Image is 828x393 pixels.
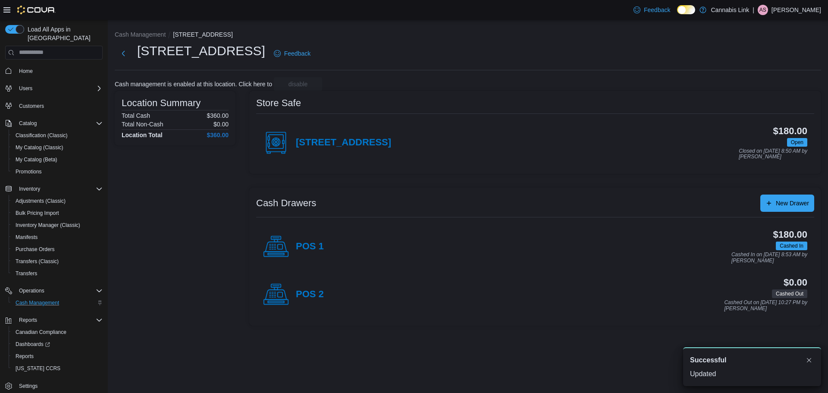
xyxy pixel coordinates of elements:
[16,246,55,253] span: Purchase Orders
[12,363,103,374] span: Washington CCRS
[16,222,80,229] span: Inventory Manager (Classic)
[16,380,103,391] span: Settings
[16,101,47,111] a: Customers
[207,132,229,138] h4: $360.00
[122,112,150,119] h6: Total Cash
[787,138,807,147] span: Open
[16,66,36,76] a: Home
[9,350,106,362] button: Reports
[12,196,103,206] span: Adjustments (Classic)
[115,31,166,38] button: Cash Management
[16,341,50,348] span: Dashboards
[16,83,36,94] button: Users
[19,103,44,110] span: Customers
[12,196,69,206] a: Adjustments (Classic)
[122,132,163,138] h4: Location Total
[16,83,103,94] span: Users
[780,242,803,250] span: Cashed In
[724,300,807,311] p: Cashed Out on [DATE] 10:27 PM by [PERSON_NAME]
[644,6,670,14] span: Feedback
[772,289,807,298] span: Cashed Out
[2,285,106,297] button: Operations
[711,5,749,15] p: Cannabis Link
[9,154,106,166] button: My Catalog (Beta)
[16,168,42,175] span: Promotions
[115,30,821,41] nav: An example of EuiBreadcrumbs
[16,286,103,296] span: Operations
[296,137,391,148] h4: [STREET_ADDRESS]
[12,327,103,337] span: Canadian Compliance
[16,184,103,194] span: Inventory
[9,255,106,267] button: Transfers (Classic)
[9,219,106,231] button: Inventory Manager (Classic)
[12,208,63,218] a: Bulk Pricing Import
[12,339,53,349] a: Dashboards
[12,154,61,165] a: My Catalog (Beta)
[17,6,56,14] img: Cova
[122,121,163,128] h6: Total Non-Cash
[137,42,265,60] h1: [STREET_ADDRESS]
[24,25,103,42] span: Load All Apps in [GEOGRAPHIC_DATA]
[758,5,768,15] div: Andrew Stewart
[12,154,103,165] span: My Catalog (Beta)
[12,298,63,308] a: Cash Management
[19,68,33,75] span: Home
[19,317,37,324] span: Reports
[2,117,106,129] button: Catalog
[16,286,48,296] button: Operations
[9,207,106,219] button: Bulk Pricing Import
[12,142,103,153] span: My Catalog (Classic)
[296,241,324,252] h4: POS 1
[12,268,41,279] a: Transfers
[12,256,103,267] span: Transfers (Classic)
[9,231,106,243] button: Manifests
[12,244,58,255] a: Purchase Orders
[16,101,103,111] span: Customers
[12,327,70,337] a: Canadian Compliance
[677,5,695,14] input: Dark Mode
[16,299,59,306] span: Cash Management
[256,198,316,208] h3: Cash Drawers
[2,100,106,112] button: Customers
[12,142,67,153] a: My Catalog (Classic)
[16,329,66,336] span: Canadian Compliance
[12,130,103,141] span: Classification (Classic)
[16,118,40,129] button: Catalog
[207,112,229,119] p: $360.00
[731,252,807,264] p: Cashed In on [DATE] 8:53 AM by [PERSON_NAME]
[16,156,57,163] span: My Catalog (Beta)
[784,277,807,288] h3: $0.00
[9,166,106,178] button: Promotions
[776,199,809,208] span: New Drawer
[9,195,106,207] button: Adjustments (Classic)
[12,351,103,362] span: Reports
[16,234,38,241] span: Manifests
[289,80,307,88] span: disable
[753,5,754,15] p: |
[773,230,807,240] h3: $180.00
[19,120,37,127] span: Catalog
[122,98,201,108] h3: Location Summary
[776,242,807,250] span: Cashed In
[9,267,106,280] button: Transfers
[115,45,132,62] button: Next
[12,208,103,218] span: Bulk Pricing Import
[12,298,103,308] span: Cash Management
[12,167,45,177] a: Promotions
[19,287,44,294] span: Operations
[12,232,41,242] a: Manifests
[16,118,103,129] span: Catalog
[19,85,32,92] span: Users
[16,144,63,151] span: My Catalog (Classic)
[12,130,71,141] a: Classification (Classic)
[690,369,814,379] div: Updated
[16,381,41,391] a: Settings
[12,220,84,230] a: Inventory Manager (Classic)
[2,314,106,326] button: Reports
[2,380,106,392] button: Settings
[630,1,674,19] a: Feedback
[12,268,103,279] span: Transfers
[16,258,59,265] span: Transfers (Classic)
[773,126,807,136] h3: $180.00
